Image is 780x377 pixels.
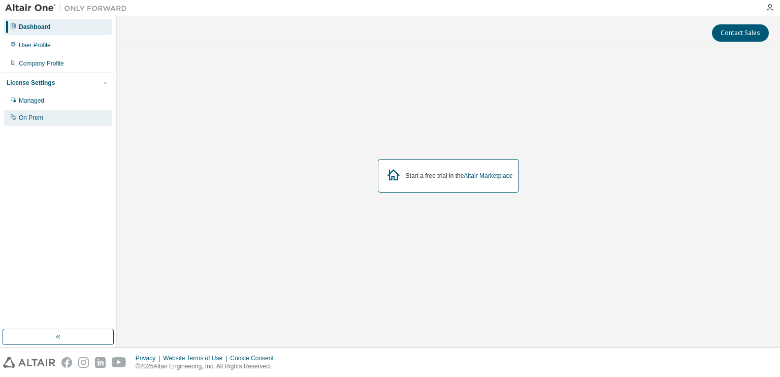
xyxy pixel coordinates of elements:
[163,354,230,362] div: Website Terms of Use
[19,23,51,31] div: Dashboard
[78,357,89,368] img: instagram.svg
[136,362,280,371] p: © 2025 Altair Engineering, Inc. All Rights Reserved.
[19,97,44,105] div: Managed
[5,3,132,13] img: Altair One
[19,41,51,49] div: User Profile
[7,79,55,87] div: License Settings
[136,354,163,362] div: Privacy
[712,24,769,42] button: Contact Sales
[61,357,72,368] img: facebook.svg
[19,59,64,68] div: Company Profile
[112,357,126,368] img: youtube.svg
[230,354,279,362] div: Cookie Consent
[406,172,513,180] div: Start a free trial in the
[95,357,106,368] img: linkedin.svg
[464,172,512,179] a: Altair Marketplace
[19,114,43,122] div: On Prem
[3,357,55,368] img: altair_logo.svg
